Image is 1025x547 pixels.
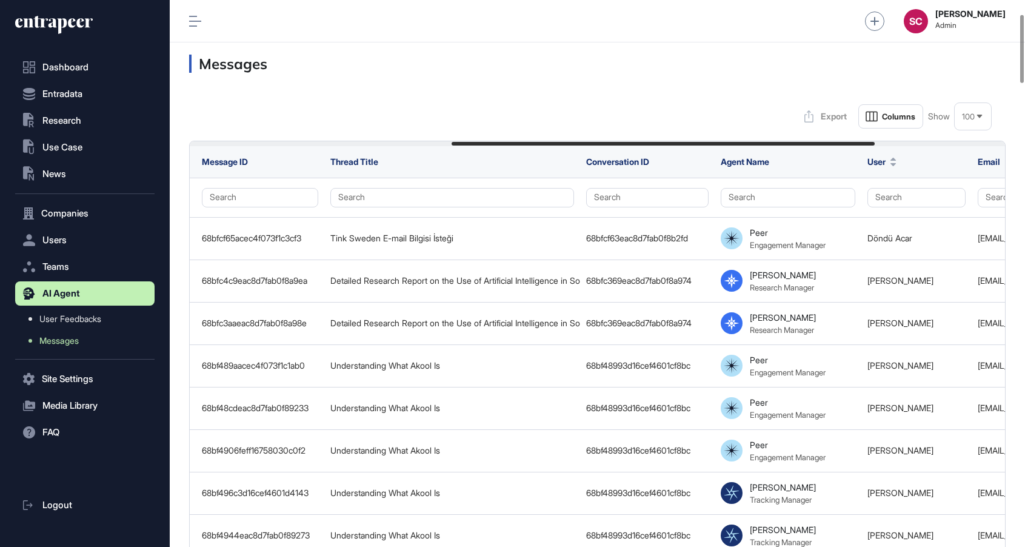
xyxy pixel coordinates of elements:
[42,500,72,510] span: Logout
[42,169,66,179] span: News
[750,283,814,292] div: Research Manager
[867,275,933,286] a: [PERSON_NAME]
[978,155,1011,168] button: Email
[586,156,649,167] span: Conversation ID
[935,21,1006,30] span: Admin
[867,318,933,328] a: [PERSON_NAME]
[750,397,768,408] div: Peer
[202,233,318,243] div: 68bfcf65acec4f073f1c3cf3
[586,488,709,498] div: 68bf48993d16cef4601cf8bc
[586,276,709,286] div: 68bfc369eac8d7fab0f8a974
[867,155,896,168] button: User
[15,109,155,133] button: Research
[750,240,826,250] div: Engagement Manager
[330,403,574,413] div: Understanding What Akool Is
[202,361,318,371] div: 68bf489aacec4f073f1c1ab0
[15,201,155,226] button: Companies
[42,401,98,411] span: Media Library
[21,308,155,330] a: User Feedbacks
[15,228,155,252] button: Users
[858,104,923,129] button: Columns
[15,255,155,279] button: Teams
[15,420,155,445] button: FAQ
[750,410,826,420] div: Engagement Manager
[39,336,79,346] span: Messages
[202,488,318,498] div: 68bf496c3d16cef4601d4143
[202,276,318,286] div: 68bfc4c9eac8d7fab0f8a9ea
[15,82,155,106] button: Entradata
[750,537,812,547] div: Tracking Manager
[15,281,155,306] button: AI Agent
[586,403,709,413] div: 68bf48993d16cef4601cf8bc
[330,361,574,371] div: Understanding What Akool Is
[330,531,574,540] div: Understanding What Akool Is
[15,162,155,186] button: News
[721,188,855,207] button: Search
[586,531,709,540] div: 68bf48993d16cef4601cf8bc
[750,227,768,238] div: Peer
[750,482,816,492] div: [PERSON_NAME]
[867,360,933,371] a: [PERSON_NAME]
[867,488,933,498] a: [PERSON_NAME]
[21,330,155,352] a: Messages
[330,233,574,243] div: Tink Sweden E-mail Bilgisi İsteği
[867,445,933,455] a: [PERSON_NAME]
[330,156,378,167] span: Thread Title
[42,116,81,126] span: Research
[202,156,248,167] span: Message ID
[42,262,69,272] span: Teams
[42,62,88,72] span: Dashboard
[962,112,975,121] span: 100
[882,112,915,121] span: Columns
[721,156,769,167] span: Agent Name
[15,135,155,159] button: Use Case
[750,325,814,335] div: Research Manager
[15,394,155,418] button: Media Library
[928,112,950,121] span: Show
[202,446,318,455] div: 68bf4906feff16758030c0f2
[39,314,101,324] span: User Feedbacks
[867,188,966,207] button: Search
[586,361,709,371] div: 68bf48993d16cef4601cf8bc
[867,530,933,540] a: [PERSON_NAME]
[935,9,1006,19] strong: [PERSON_NAME]
[586,446,709,455] div: 68bf48993d16cef4601cf8bc
[42,289,80,298] span: AI Agent
[42,235,67,245] span: Users
[750,495,812,505] div: Tracking Manager
[867,403,933,413] a: [PERSON_NAME]
[750,452,826,462] div: Engagement Manager
[750,312,816,323] div: [PERSON_NAME]
[330,276,574,286] div: Detailed Research Report on the Use of Artificial Intelligence in Software Development Processes
[15,55,155,79] a: Dashboard
[330,318,574,328] div: Detailed Research Report on the Use of Artificial Intelligence in Software Development Processes
[202,318,318,328] div: 68bfc3aaeac8d7fab0f8a98e
[750,355,768,365] div: Peer
[189,55,1006,73] h3: Messages
[42,89,82,99] span: Entradata
[867,155,886,168] span: User
[42,374,93,384] span: Site Settings
[330,488,574,498] div: Understanding What Akool Is
[750,525,816,535] div: [PERSON_NAME]
[15,493,155,517] a: Logout
[586,233,709,243] div: 68bfcf63eac8d7fab0f8b2fd
[867,233,912,243] a: Döndü Acar
[15,367,155,391] button: Site Settings
[586,318,709,328] div: 68bfc369eac8d7fab0f8a974
[42,143,82,152] span: Use Case
[202,403,318,413] div: 68bf48cdeac8d7fab0f89233
[202,531,318,540] div: 68bf4944eac8d7fab0f89273
[42,428,59,437] span: FAQ
[904,9,928,33] button: SC
[978,155,1000,168] span: Email
[798,104,853,129] button: Export
[330,446,574,455] div: Understanding What Akool Is
[750,367,826,377] div: Engagement Manager
[202,188,318,207] button: Search
[330,188,574,207] button: Search
[586,188,709,207] button: Search
[41,209,88,218] span: Companies
[750,440,768,450] div: Peer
